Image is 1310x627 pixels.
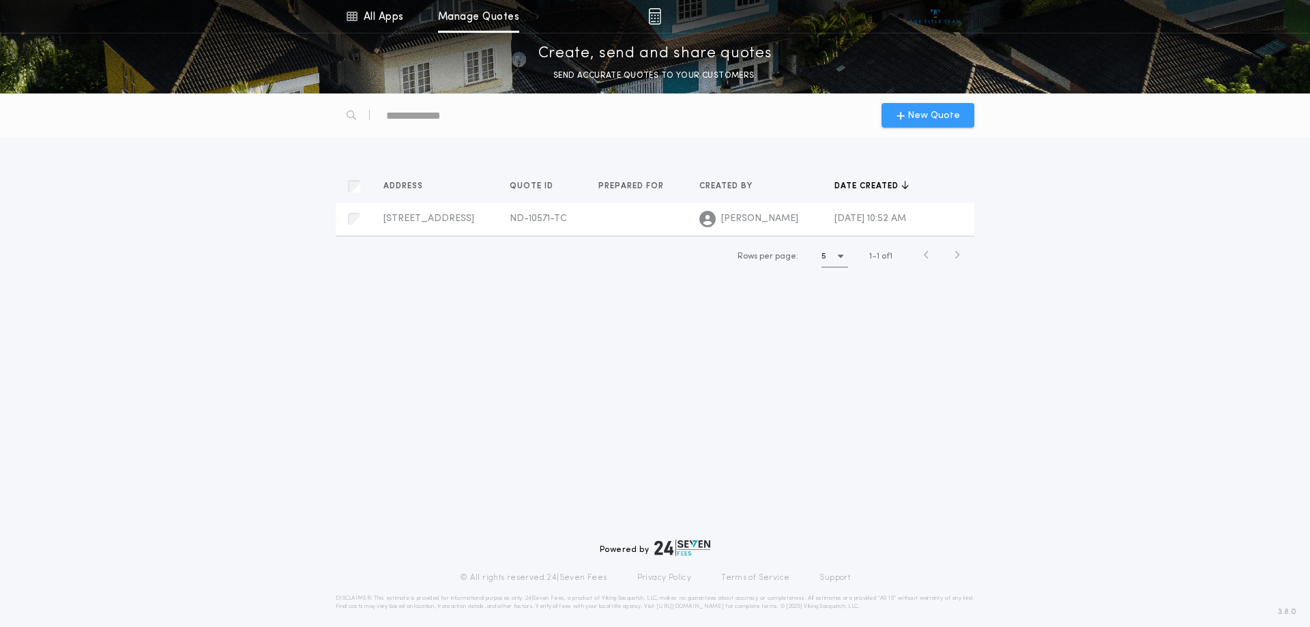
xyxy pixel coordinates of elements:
button: 5 [821,246,848,267]
span: 3.8.0 [1278,606,1296,618]
img: logo [654,540,710,556]
span: [DATE] 10:52 AM [834,214,906,224]
span: Quote ID [510,181,556,192]
p: © All rights reserved. 24|Seven Fees [460,572,607,583]
img: img [648,8,661,25]
span: Rows per page: [738,252,798,261]
div: Powered by [600,540,710,556]
img: vs-icon [910,10,961,23]
a: Terms of Service [721,572,789,583]
span: Created by [699,181,755,192]
span: ND-10571-TC [510,214,567,224]
button: Created by [699,179,763,193]
a: [URL][DOMAIN_NAME] [656,604,724,609]
span: Address [383,181,426,192]
button: Address [383,179,433,193]
span: [STREET_ADDRESS] [383,214,474,224]
a: Privacy Policy [637,572,692,583]
a: Support [819,572,850,583]
p: Create, send and share quotes [538,43,772,65]
span: Prepared for [598,181,667,192]
button: New Quote [882,103,974,128]
button: Date created [834,179,909,193]
button: Quote ID [510,179,564,193]
span: 1 [877,252,879,261]
p: SEND ACCURATE QUOTES TO YOUR CUSTOMERS. [553,69,757,83]
span: of 1 [882,250,892,263]
span: [PERSON_NAME] [721,212,798,226]
p: DISCLAIMER: This estimate is provided for informational purposes only. 24|Seven Fees, a product o... [336,594,974,611]
span: Date created [834,181,901,192]
h1: 5 [821,250,826,263]
span: New Quote [907,108,960,123]
span: 1 [869,252,872,261]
